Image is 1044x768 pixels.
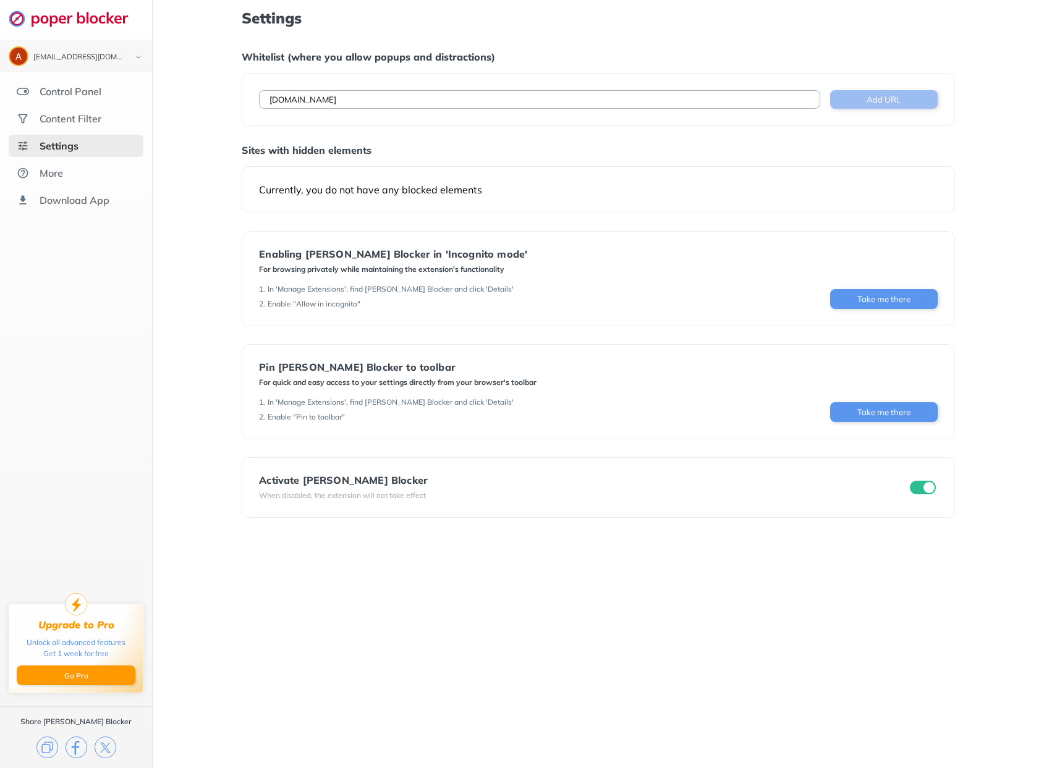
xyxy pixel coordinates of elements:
[259,264,527,274] div: For browsing privately while maintaining the extension's functionality
[268,412,345,422] div: Enable "Pin to toolbar"
[40,167,63,179] div: More
[259,412,265,422] div: 2 .
[9,10,142,27] img: logo-webpage.svg
[40,140,79,152] div: Settings
[259,284,265,294] div: 1 .
[259,475,428,486] div: Activate [PERSON_NAME] Blocker
[66,736,87,758] img: facebook.svg
[242,10,955,26] h1: Settings
[259,397,265,407] div: 1 .
[65,593,87,615] img: upgrade-to-pro.svg
[17,194,29,206] img: download-app.svg
[259,361,537,373] div: Pin [PERSON_NAME] Blocker to toolbar
[17,140,29,152] img: settings-selected.svg
[33,53,125,62] div: al3xp3rry54@gmail.com
[38,619,114,631] div: Upgrade to Pro
[36,736,58,758] img: copy.svg
[259,299,265,309] div: 2 .
[17,85,29,98] img: features.svg
[17,167,29,179] img: about.svg
[242,144,955,156] div: Sites with hidden elements
[268,397,514,407] div: In 'Manage Extensions', find [PERSON_NAME] Blocker and click 'Details'
[40,112,101,125] div: Content Filter
[131,51,146,64] img: chevron-bottom-black.svg
[830,402,938,422] button: Take me there
[830,90,938,109] button: Add URL
[259,248,527,260] div: Enabling [PERSON_NAME] Blocker in 'Incognito mode'
[268,284,514,294] div: In 'Manage Extensions', find [PERSON_NAME] Blocker and click 'Details'
[259,90,820,109] input: Example: twitter.com
[95,736,116,758] img: x.svg
[259,184,938,196] div: Currently, you do not have any blocked elements
[830,289,938,309] button: Take me there
[40,194,109,206] div: Download App
[10,48,27,65] img: ACg8ocJcfWEQ-venk1H30s9lST-AqWtsQELkwssKrjSOTJCehr6Opw=s96-c
[20,717,132,727] div: Share [PERSON_NAME] Blocker
[40,85,101,98] div: Control Panel
[259,378,537,387] div: For quick and easy access to your settings directly from your browser's toolbar
[27,637,125,648] div: Unlock all advanced features
[43,648,109,659] div: Get 1 week for free
[259,491,428,500] div: When disabled, the extension will not take effect
[268,299,360,309] div: Enable "Allow in incognito"
[17,112,29,125] img: social.svg
[242,51,955,63] div: Whitelist (where you allow popups and distractions)
[17,665,135,685] button: Go Pro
